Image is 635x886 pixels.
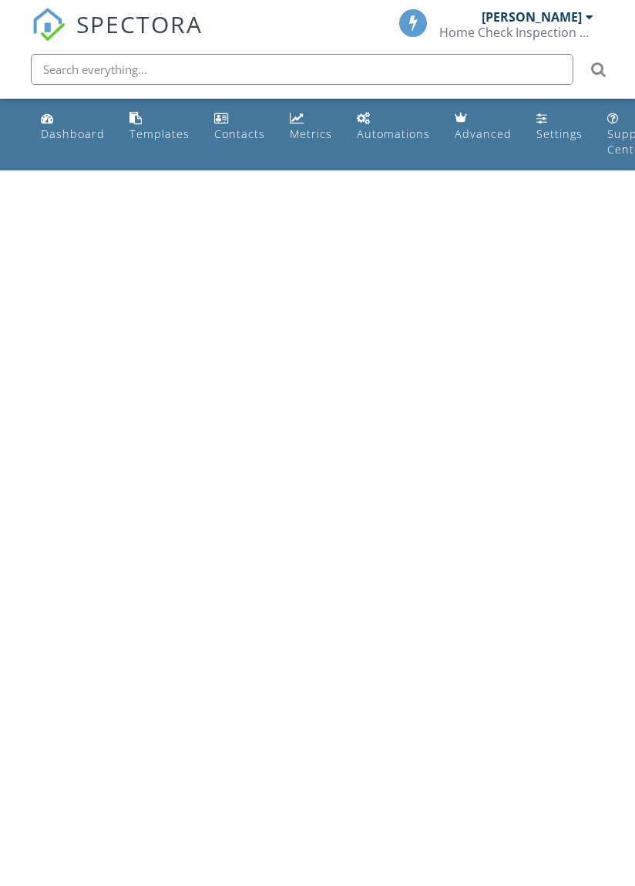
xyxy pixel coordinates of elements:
div: Contacts [214,126,265,141]
div: [PERSON_NAME] [482,9,582,25]
a: Advanced [449,105,518,149]
a: Templates [123,105,196,149]
div: Settings [536,126,583,141]
div: Metrics [290,126,332,141]
img: The Best Home Inspection Software - Spectora [32,8,66,42]
a: Settings [530,105,589,149]
div: Dashboard [41,126,105,141]
div: Automations [357,126,430,141]
a: Automations (Basic) [351,105,436,149]
a: Contacts [208,105,271,149]
div: Advanced [455,126,512,141]
div: Home Check Inspection Services [439,25,593,40]
a: Metrics [284,105,338,149]
input: Search everything... [31,54,573,85]
a: SPECTORA [32,21,203,53]
a: Dashboard [35,105,111,149]
span: SPECTORA [76,8,203,40]
div: Templates [129,126,190,141]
